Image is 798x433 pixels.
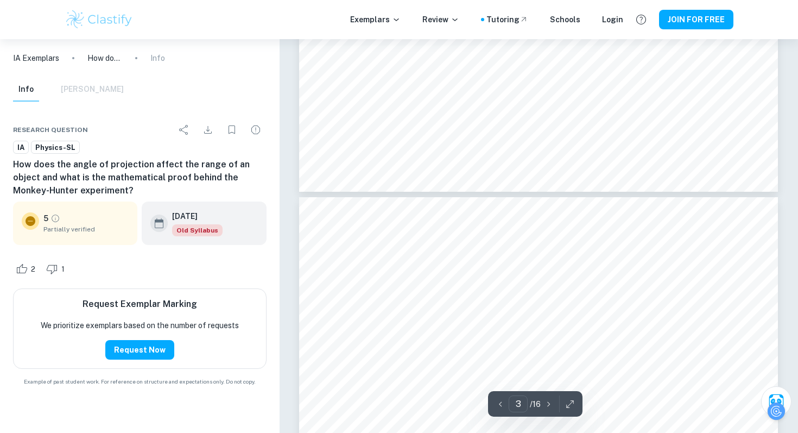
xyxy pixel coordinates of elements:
[41,319,239,331] p: We prioritize exemplars based on the number of requests
[150,52,165,64] p: Info
[31,141,80,154] a: Physics-SL
[43,260,71,278] div: Dislike
[422,14,459,26] p: Review
[13,260,41,278] div: Like
[43,224,129,234] span: Partially verified
[105,340,174,360] button: Request Now
[25,264,41,275] span: 2
[350,14,401,26] p: Exemplars
[632,10,650,29] button: Help and Feedback
[172,224,223,236] span: Old Syllabus
[602,14,623,26] a: Login
[13,52,59,64] a: IA Exemplars
[13,125,88,135] span: Research question
[486,14,528,26] a: Tutoring
[13,78,39,102] button: Info
[172,224,223,236] div: Starting from the May 2025 session, the Physics IA requirements have changed. It's OK to refer to...
[65,9,134,30] img: Clastify logo
[31,142,79,153] span: Physics-SL
[87,52,122,64] p: How does the angle of projection affect the range of an object and what is the mathematical proof...
[13,378,267,386] span: Example of past student work. For reference on structure and expectations only. Do not copy.
[197,119,219,141] div: Download
[761,386,791,417] button: Ask Clai
[83,298,197,311] h6: Request Exemplar Marking
[55,264,71,275] span: 1
[13,158,267,197] h6: How does the angle of projection affect the range of an object and what is the mathematical proof...
[173,119,195,141] div: Share
[13,141,29,154] a: IA
[659,10,733,29] button: JOIN FOR FREE
[221,119,243,141] div: Bookmark
[530,398,541,410] p: / 16
[550,14,580,26] a: Schools
[43,212,48,224] p: 5
[172,210,214,222] h6: [DATE]
[14,142,28,153] span: IA
[245,119,267,141] div: Report issue
[50,214,60,223] a: Grade partially verified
